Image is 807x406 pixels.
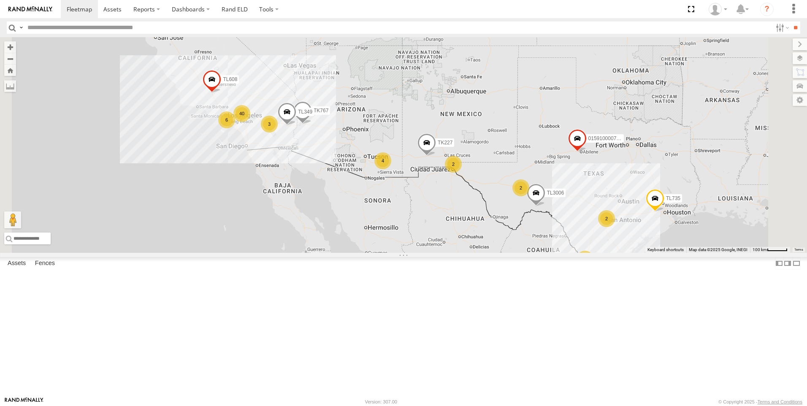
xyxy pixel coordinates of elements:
i: ? [760,3,774,16]
a: Visit our Website [5,398,43,406]
div: 13 [577,251,593,268]
a: Terms and Conditions [758,399,802,404]
span: Map data ©2025 Google, INEGI [689,247,747,252]
label: Dock Summary Table to the Left [775,257,783,269]
label: Measure [4,80,16,92]
span: TL735 [666,195,680,201]
button: Zoom in [4,41,16,53]
span: TK767 [314,108,328,114]
div: 2 [445,156,462,173]
div: 2 [512,179,529,196]
div: 4 [374,152,391,169]
label: Search Filter Options [772,22,791,34]
div: Norma Casillas [706,3,730,16]
span: TL608 [223,76,237,82]
div: Version: 307.00 [365,399,397,404]
button: Keyboard shortcuts [647,247,684,253]
div: 6 [218,111,235,128]
span: TK227 [438,140,452,146]
div: © Copyright 2025 - [718,399,802,404]
span: TL349 [298,108,312,114]
label: Fences [31,257,59,269]
label: Dock Summary Table to the Right [783,257,792,269]
label: Search Query [18,22,24,34]
button: Drag Pegman onto the map to open Street View [4,211,21,228]
span: 100 km [753,247,767,252]
img: rand-logo.svg [8,6,52,12]
div: 3 [261,116,278,133]
a: Terms (opens in new tab) [794,248,803,252]
label: Assets [3,257,30,269]
button: Zoom out [4,53,16,65]
button: Zoom Home [4,65,16,76]
div: 40 [233,105,250,122]
button: Map Scale: 100 km per 45 pixels [750,247,790,253]
span: 015910000779481 [588,135,631,141]
label: Map Settings [793,94,807,106]
div: 2 [598,210,615,227]
span: TL3006 [547,190,564,196]
label: Hide Summary Table [792,257,801,269]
